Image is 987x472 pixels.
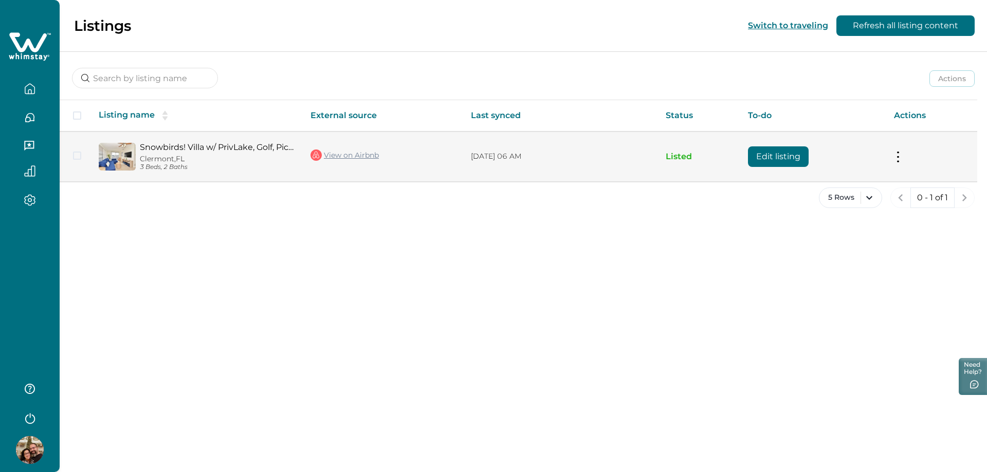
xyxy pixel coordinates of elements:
[666,152,732,162] p: Listed
[910,187,955,208] button: 0 - 1 of 1
[917,193,948,203] p: 0 - 1 of 1
[140,163,294,171] p: 3 Beds, 2 Baths
[302,100,463,131] th: External source
[16,436,44,464] img: Whimstay Host
[72,68,218,88] input: Search by listing name
[99,143,136,171] img: propertyImage_Snowbirds! Villa w/ PrivLake, Golf, Picball, Parks
[90,100,302,131] th: Listing name
[140,142,294,152] a: Snowbirds! Villa w/ PrivLake, Golf, Picball, Parks
[471,152,649,162] p: [DATE] 06 AM
[836,15,975,36] button: Refresh all listing content
[155,110,175,121] button: sorting
[886,100,977,131] th: Actions
[819,187,882,208] button: 5 Rows
[748,146,809,167] button: Edit listing
[954,187,975,208] button: next page
[890,187,911,208] button: previous page
[748,21,828,30] button: Switch to traveling
[463,100,657,131] th: Last synced
[929,70,975,87] button: Actions
[140,155,294,163] p: Clermont, FL
[657,100,740,131] th: Status
[740,100,886,131] th: To-do
[74,17,131,34] p: Listings
[310,148,379,162] a: View on Airbnb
